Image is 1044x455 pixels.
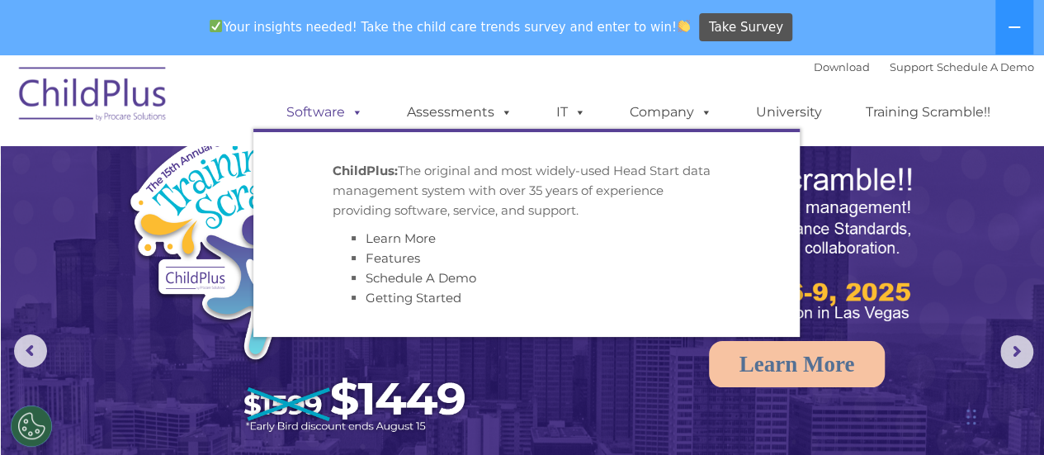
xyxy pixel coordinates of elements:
strong: ChildPlus: [333,163,398,178]
a: Download [814,60,870,73]
iframe: Chat Widget [961,376,1044,455]
a: Learn More [366,230,436,246]
img: ✅ [210,20,222,32]
p: The original and most widely-used Head Start data management system with over 35 years of experie... [333,161,720,220]
div: Drag [966,392,976,442]
a: Learn More [709,341,886,387]
span: Your insights needed! Take the child care trends survey and enter to win! [203,11,697,43]
img: ChildPlus by Procare Solutions [11,55,176,138]
button: Cookies Settings [11,405,52,447]
a: Training Scramble!! [849,96,1007,129]
a: IT [540,96,602,129]
font: | [814,60,1034,73]
a: University [739,96,839,129]
img: 👏 [678,20,690,32]
a: Getting Started [366,290,461,306]
a: Company [613,96,729,129]
a: Schedule A Demo [366,270,476,286]
a: Software [270,96,380,129]
a: Schedule A Demo [937,60,1034,73]
a: Support [890,60,933,73]
span: Take Survey [709,13,783,42]
a: Assessments [390,96,529,129]
a: Features [366,250,420,266]
a: Take Survey [699,13,792,42]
